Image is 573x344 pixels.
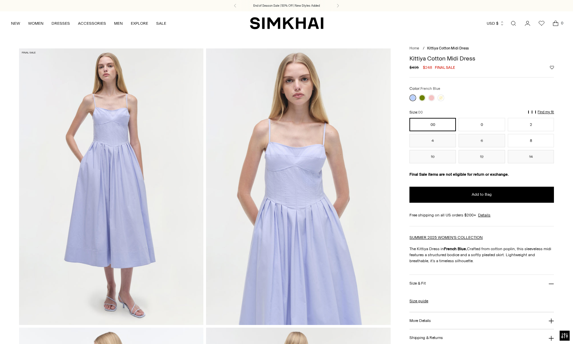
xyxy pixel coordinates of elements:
[478,212,490,218] a: Details
[156,16,166,31] a: SALE
[409,55,554,61] h1: Kittiya Cotton Midi Dress
[409,246,554,264] p: The Kittiya Dress in Crafted from cotton poplin, this sleeveless midi features a structured bodic...
[409,281,425,286] h3: Size & Fit
[409,64,419,70] s: $495
[409,109,423,116] label: Size:
[409,118,456,131] button: 00
[472,192,492,197] span: Add to Bag
[253,3,320,8] a: End of Season Sale | 50% Off | New Styles Added
[535,17,548,30] a: Wishlist
[409,275,554,292] button: Size & Fit
[409,235,483,240] a: SUMMER 2025 WOMEN'S COLLECTION
[550,65,554,69] button: Add to Wishlist
[559,20,565,26] span: 0
[409,298,428,304] a: Size guide
[78,16,106,31] a: ACCESSORIES
[409,85,440,92] label: Color:
[409,212,554,218] div: Free shipping on all US orders $200+
[409,150,456,163] button: 10
[459,118,505,131] button: 0
[409,134,456,147] button: 4
[409,172,509,177] strong: Final Sale items are not eligible for return or exchange.
[409,187,554,203] button: Add to Bag
[427,46,469,50] span: Kittiya Cotton Midi Dress
[28,16,43,31] a: WOMEN
[114,16,123,31] a: MEN
[508,150,554,163] button: 14
[409,46,554,51] nav: breadcrumbs
[409,46,419,50] a: Home
[19,48,204,325] img: Kittiya Cotton Midi Dress
[521,17,534,30] a: Go to the account page
[250,17,323,30] a: SIMKHAI
[206,48,391,325] img: Kittiya Cotton Midi Dress
[508,118,554,131] button: 2
[459,150,505,163] button: 12
[508,134,554,147] button: 8
[131,16,148,31] a: EXPLORE
[409,312,554,329] button: More Details
[11,16,20,31] a: NEW
[409,336,443,340] h3: Shipping & Returns
[487,16,504,31] button: USD $
[423,46,424,51] div: /
[418,110,423,115] span: 00
[549,17,562,30] a: Open cart modal
[444,246,467,251] strong: French Blue.
[423,64,432,70] span: $248
[409,319,431,323] h3: More Details
[507,17,520,30] a: Open search modal
[52,16,70,31] a: DRESSES
[459,134,505,147] button: 6
[420,87,440,91] span: French Blue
